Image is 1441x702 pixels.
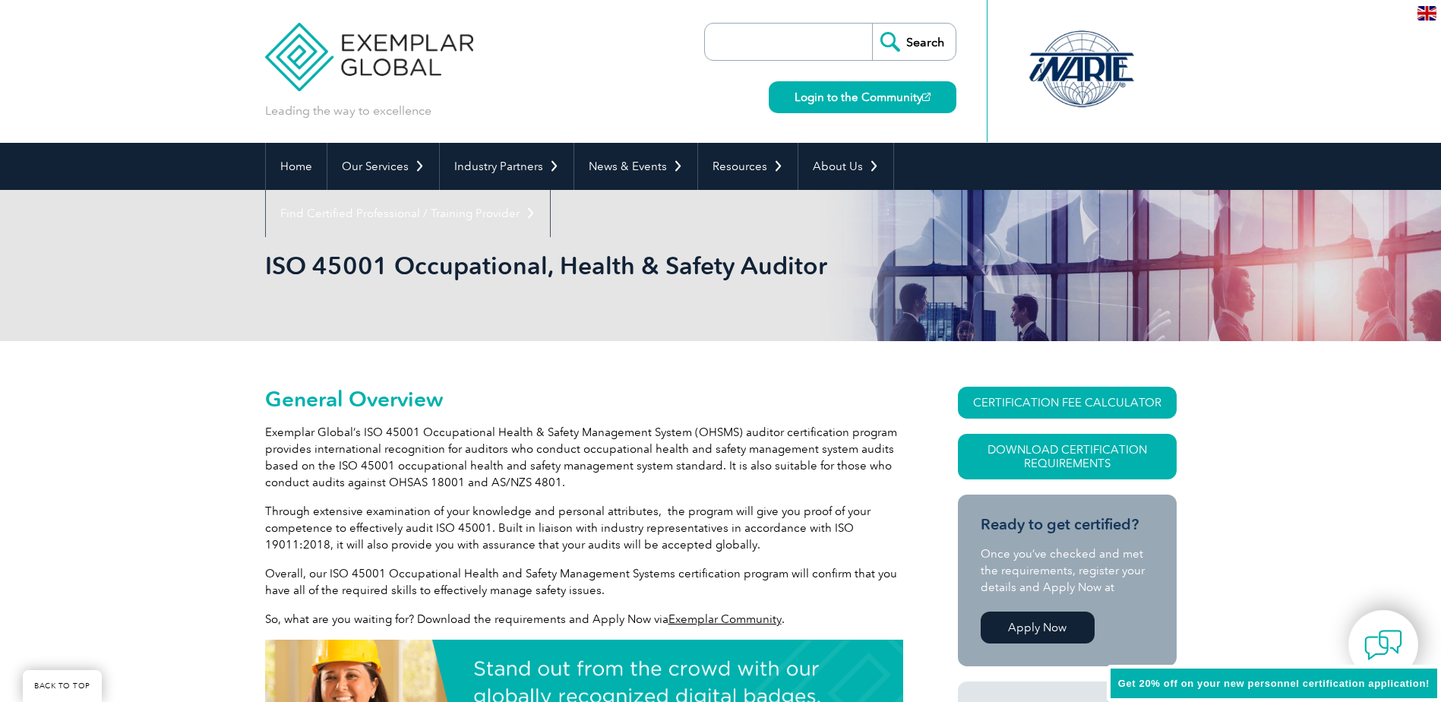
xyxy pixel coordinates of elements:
[922,93,931,101] img: open_square.png
[265,503,903,553] p: Through extensive examination of your knowledge and personal attributes, the program will give yo...
[265,387,903,411] h2: General Overview
[668,612,782,626] a: Exemplar Community
[769,81,956,113] a: Login to the Community
[981,545,1154,596] p: Once you’ve checked and met the requirements, register your details and Apply Now at
[981,612,1095,643] a: Apply Now
[1417,6,1436,21] img: en
[266,190,550,237] a: Find Certified Professional / Training Provider
[265,251,848,280] h1: ISO 45001 Occupational, Health & Safety Auditor
[265,103,431,119] p: Leading the way to excellence
[698,143,798,190] a: Resources
[1364,626,1402,664] img: contact-chat.png
[798,143,893,190] a: About Us
[265,424,903,491] p: Exemplar Global’s ISO 45001 Occupational Health & Safety Management System (OHSMS) auditor certif...
[23,670,102,702] a: BACK TO TOP
[1118,678,1430,689] span: Get 20% off on your new personnel certification application!
[872,24,956,60] input: Search
[265,565,903,599] p: Overall, our ISO 45001 Occupational Health and Safety Management Systems certification program wi...
[266,143,327,190] a: Home
[440,143,574,190] a: Industry Partners
[265,611,903,628] p: So, what are you waiting for? Download the requirements and Apply Now via .
[981,515,1154,534] h3: Ready to get certified?
[958,387,1177,419] a: CERTIFICATION FEE CALCULATOR
[958,434,1177,479] a: Download Certification Requirements
[574,143,697,190] a: News & Events
[327,143,439,190] a: Our Services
